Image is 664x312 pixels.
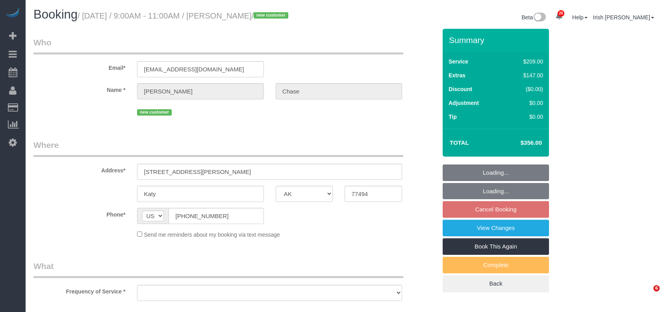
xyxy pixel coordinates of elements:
[276,83,402,99] input: Last Name*
[28,208,131,219] label: Phone*
[449,58,468,65] label: Service
[137,186,263,202] input: City*
[506,85,543,93] div: ($0.00)
[137,61,263,77] input: Email*
[33,37,403,54] legend: Who
[449,85,472,93] label: Discount
[443,220,549,236] a: View Changes
[28,61,131,72] label: Email*
[497,140,542,146] h4: $356.00
[28,285,131,295] label: Frequency of Service *
[144,232,280,238] span: Send me reminders about my booking via text message
[78,11,291,20] small: / [DATE] / 9:00AM - 11:00AM / [PERSON_NAME]
[33,139,403,157] legend: Where
[449,113,457,121] label: Tip
[521,14,546,21] a: Beta
[506,71,543,79] div: $147.00
[5,8,20,19] img: Automaid Logo
[593,14,654,21] a: Irish [PERSON_NAME]
[137,109,171,116] span: new customer
[449,35,545,45] h3: Summary
[28,83,131,94] label: Name *
[28,164,131,174] label: Address*
[443,275,549,292] a: Back
[450,139,469,146] strong: Total
[345,186,402,202] input: Zip Code*
[506,99,543,107] div: $0.00
[252,11,291,20] span: /
[506,58,543,65] div: $209.00
[551,8,567,25] a: 26
[572,14,588,21] a: Help
[449,71,466,79] label: Extras
[443,238,549,255] a: Book This Again
[558,10,564,17] span: 26
[653,285,660,291] span: 6
[254,12,288,19] span: new customer
[449,99,479,107] label: Adjustment
[137,83,263,99] input: First Name*
[637,285,656,304] iframe: Intercom live chat
[33,260,403,278] legend: What
[533,13,546,23] img: New interface
[33,7,78,21] span: Booking
[506,113,543,121] div: $0.00
[169,208,263,224] input: Phone*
